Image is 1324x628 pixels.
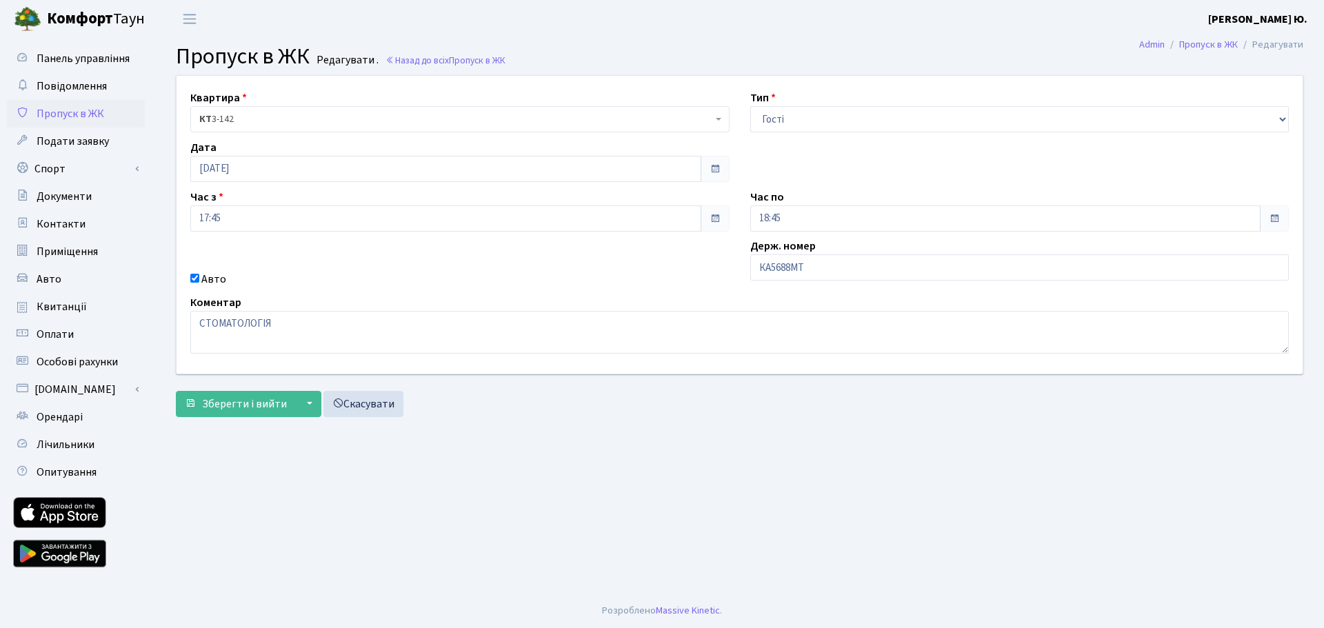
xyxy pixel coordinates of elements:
[7,321,145,348] a: Оплати
[7,348,145,376] a: Особові рахунки
[385,54,505,67] a: Назад до всіхПропуск в ЖК
[750,238,816,254] label: Держ. номер
[37,216,86,232] span: Контакти
[176,41,310,72] span: Пропуск в ЖК
[1119,30,1324,59] nav: breadcrumb
[7,431,145,458] a: Лічильники
[750,90,776,106] label: Тип
[190,189,223,205] label: Час з
[1208,12,1307,27] b: [PERSON_NAME] Ю.
[37,437,94,452] span: Лічильники
[449,54,505,67] span: Пропуск в ЖК
[190,311,1289,354] textarea: СТОМАТОЛОГІЯ
[7,100,145,128] a: Пропуск в ЖК
[750,254,1290,281] input: AA0001AA
[1208,11,1307,28] a: [PERSON_NAME] Ю.
[1179,37,1238,52] a: Пропуск в ЖК
[37,51,130,66] span: Панель управління
[37,299,87,314] span: Квитанції
[7,155,145,183] a: Спорт
[7,210,145,238] a: Контакти
[47,8,145,31] span: Таун
[37,189,92,204] span: Документи
[602,603,722,618] div: Розроблено .
[7,45,145,72] a: Панель управління
[201,271,226,287] label: Авто
[202,396,287,412] span: Зберегти і вийти
[7,403,145,431] a: Орендарі
[172,8,207,30] button: Переключити навігацію
[7,265,145,293] a: Авто
[314,54,379,67] small: Редагувати .
[37,465,97,480] span: Опитування
[37,409,83,425] span: Орендарі
[14,6,41,33] img: logo.png
[199,112,212,126] b: КТ
[7,238,145,265] a: Приміщення
[190,106,730,132] span: <b>КТ</b>&nbsp;&nbsp;&nbsp;&nbsp;3-142
[7,183,145,210] a: Документи
[190,90,247,106] label: Квартира
[37,354,118,369] span: Особові рахунки
[1238,37,1303,52] li: Редагувати
[37,106,104,121] span: Пропуск в ЖК
[37,134,109,149] span: Подати заявку
[47,8,113,30] b: Комфорт
[190,294,241,311] label: Коментар
[1139,37,1165,52] a: Admin
[656,603,720,618] a: Massive Kinetic
[323,391,403,417] a: Скасувати
[7,293,145,321] a: Квитанції
[190,139,217,156] label: Дата
[37,79,107,94] span: Повідомлення
[7,458,145,486] a: Опитування
[176,391,296,417] button: Зберегти і вийти
[7,376,145,403] a: [DOMAIN_NAME]
[199,112,712,126] span: <b>КТ</b>&nbsp;&nbsp;&nbsp;&nbsp;3-142
[37,327,74,342] span: Оплати
[37,244,98,259] span: Приміщення
[750,189,784,205] label: Час по
[7,72,145,100] a: Повідомлення
[7,128,145,155] a: Подати заявку
[37,272,61,287] span: Авто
